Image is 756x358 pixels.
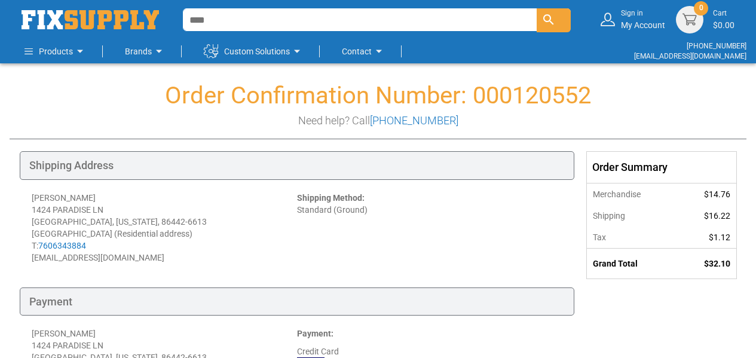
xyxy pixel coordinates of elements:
[32,192,297,264] div: [PERSON_NAME] 1424 PARADISE LN [GEOGRAPHIC_DATA], [US_STATE], 86442-6613 [GEOGRAPHIC_DATA] (Resid...
[25,39,87,63] a: Products
[20,287,574,316] div: Payment
[634,52,746,60] a: [EMAIL_ADDRESS][DOMAIN_NAME]
[621,8,665,19] small: Sign in
[709,232,730,242] span: $1.12
[10,82,746,109] h1: Order Confirmation Number: 000120552
[125,39,166,63] a: Brands
[10,115,746,127] h3: Need help? Call
[297,192,562,264] div: Standard (Ground)
[587,227,678,249] th: Tax
[38,241,86,250] a: 7606343884
[704,259,730,268] span: $32.10
[297,193,365,203] strong: Shipping Method:
[587,183,678,205] th: Merchandise
[621,8,665,30] div: My Account
[704,189,730,199] span: $14.76
[204,39,304,63] a: Custom Solutions
[713,20,734,30] span: $0.00
[687,42,746,50] a: [PHONE_NUMBER]
[342,39,386,63] a: Contact
[297,329,333,338] strong: Payment:
[699,3,703,13] span: 0
[587,152,736,183] div: Order Summary
[22,10,159,29] a: store logo
[704,211,730,221] span: $16.22
[22,10,159,29] img: Fix Industrial Supply
[713,8,734,19] small: Cart
[587,205,678,227] th: Shipping
[20,151,574,180] div: Shipping Address
[370,114,458,127] a: [PHONE_NUMBER]
[593,259,638,268] strong: Grand Total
